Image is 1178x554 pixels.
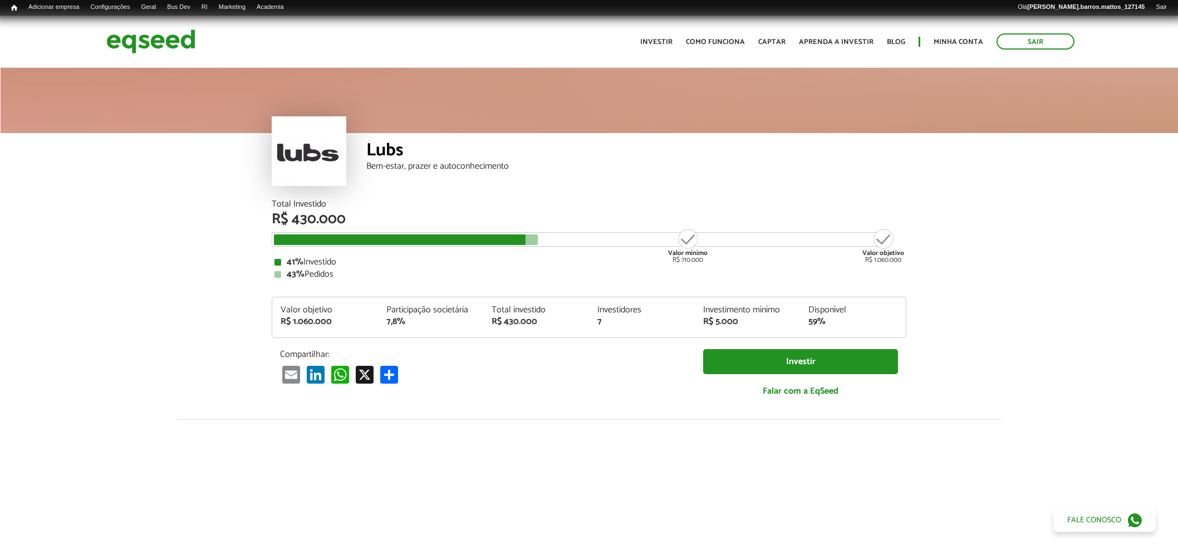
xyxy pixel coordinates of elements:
div: R$ 5.000 [703,317,792,326]
a: Como funciona [686,38,745,46]
div: Pedidos [274,270,904,279]
div: 59% [808,317,897,326]
div: R$ 430.000 [272,212,906,227]
strong: Valor objetivo [862,248,904,258]
a: Blog [887,38,905,46]
a: WhatsApp [329,365,351,384]
p: Compartilhar: [280,349,686,360]
span: Início [11,4,17,12]
a: Aprenda a investir [799,38,873,46]
a: Início [6,3,23,13]
a: Investir [640,38,673,46]
strong: Valor mínimo [668,248,708,258]
img: EqSeed [106,27,195,56]
div: Investido [274,258,904,267]
a: Fale conosco [1053,508,1156,532]
a: Sair [997,33,1074,50]
strong: 41% [287,254,303,269]
a: Investir [703,349,898,374]
a: Email [280,365,302,384]
div: Valor objetivo [281,306,370,315]
a: Academia [251,3,289,12]
a: X [354,365,376,384]
a: Bus Dev [161,3,196,12]
div: Lubs [366,141,906,162]
div: Disponível [808,306,897,315]
div: Investidores [597,306,686,315]
div: Total investido [492,306,581,315]
a: Geral [135,3,161,12]
a: LinkedIn [305,365,327,384]
a: RI [196,3,213,12]
div: 7 [597,317,686,326]
strong: 43% [287,267,305,282]
div: R$ 1.060.000 [862,228,904,263]
a: Olá[PERSON_NAME].barros.mattos_127145 [1012,3,1150,12]
a: Minha conta [934,38,983,46]
div: R$ 430.000 [492,317,581,326]
a: Share [378,365,400,384]
div: Participação societária [386,306,475,315]
a: Configurações [85,3,136,12]
a: Adicionar empresa [23,3,85,12]
div: Bem-estar, prazer e autoconhecimento [366,162,906,171]
a: Captar [758,38,786,46]
a: Falar com a EqSeed [703,380,898,403]
div: Total Investido [272,200,906,209]
div: 7,8% [386,317,475,326]
div: R$ 710.000 [667,228,709,263]
a: Marketing [213,3,251,12]
div: Investimento mínimo [703,306,792,315]
div: R$ 1.060.000 [281,317,370,326]
strong: [PERSON_NAME].barros.mattos_127145 [1027,3,1145,10]
a: Sair [1150,3,1172,12]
